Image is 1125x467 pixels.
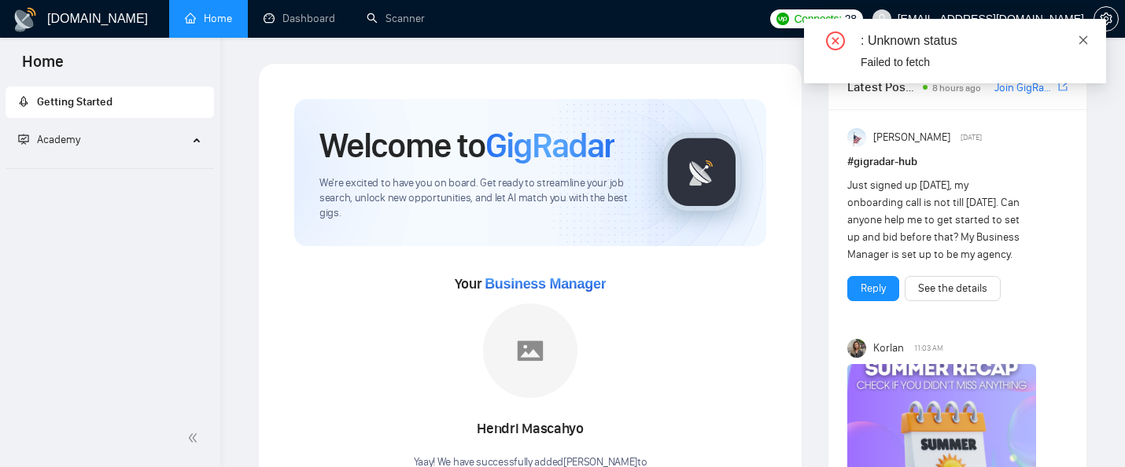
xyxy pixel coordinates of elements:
span: [DATE] [961,131,982,145]
span: fund-projection-screen [18,134,29,145]
a: setting [1094,13,1119,25]
button: setting [1094,6,1119,31]
span: We're excited to have you on board. Get ready to streamline your job search, unlock new opportuni... [319,176,637,221]
span: setting [1094,13,1118,25]
span: Business Manager [485,276,606,292]
a: dashboardDashboard [264,12,335,25]
span: double-left [187,430,203,446]
img: upwork-logo.png [776,13,789,25]
h1: # gigradar-hub [847,153,1068,171]
div: : Unknown status [861,31,1087,50]
div: Just signed up [DATE], my onboarding call is not till [DATE]. Can anyone help me to get started t... [847,177,1024,263]
button: Reply [847,276,899,301]
a: Reply [861,280,886,297]
span: Home [9,50,76,83]
img: placeholder.png [483,303,577,398]
button: See the details [905,276,1001,301]
img: logo [13,7,38,32]
div: Failed to fetch [861,53,1087,71]
span: Your [455,275,607,292]
h1: Welcome to [319,124,614,167]
a: See the details [918,280,987,297]
span: close [1078,35,1089,46]
img: gigradar-logo.png [662,133,741,211]
li: Academy Homepage [6,162,214,172]
a: homeHome [185,12,232,25]
a: searchScanner [367,12,425,25]
span: GigRadar [485,124,614,167]
li: Getting Started [6,86,214,118]
span: rocket [18,96,29,107]
span: close-circle [826,31,845,50]
span: Academy [18,133,80,146]
span: Academy [37,133,80,146]
div: Hendri Mascahyo [414,416,647,443]
span: 28 [845,10,857,28]
span: user [876,13,887,24]
span: Korlan [873,340,904,357]
span: Connects: [794,10,841,28]
span: Getting Started [37,95,112,108]
img: Anisuzzaman Khan [847,128,866,147]
span: 11:03 AM [914,341,943,355]
span: [PERSON_NAME] [873,129,950,146]
img: Korlan [847,339,866,358]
